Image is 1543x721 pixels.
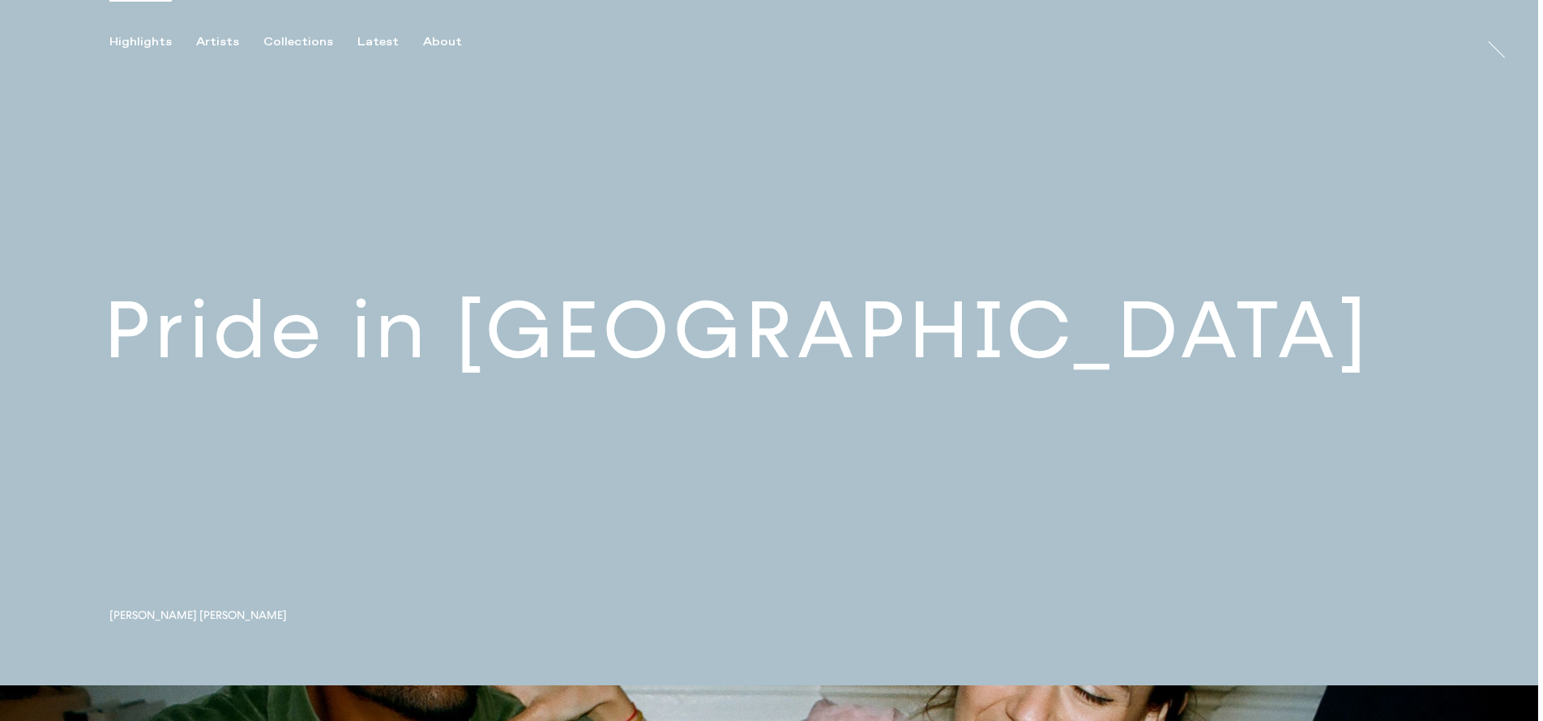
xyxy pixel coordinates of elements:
div: Collections [263,35,333,49]
div: Latest [357,35,399,49]
button: Artists [196,35,263,49]
button: Latest [357,35,423,49]
div: Highlights [109,35,172,49]
button: Collections [263,35,357,49]
button: Highlights [109,35,196,49]
button: About [423,35,486,49]
div: Artists [196,35,239,49]
div: About [423,35,462,49]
